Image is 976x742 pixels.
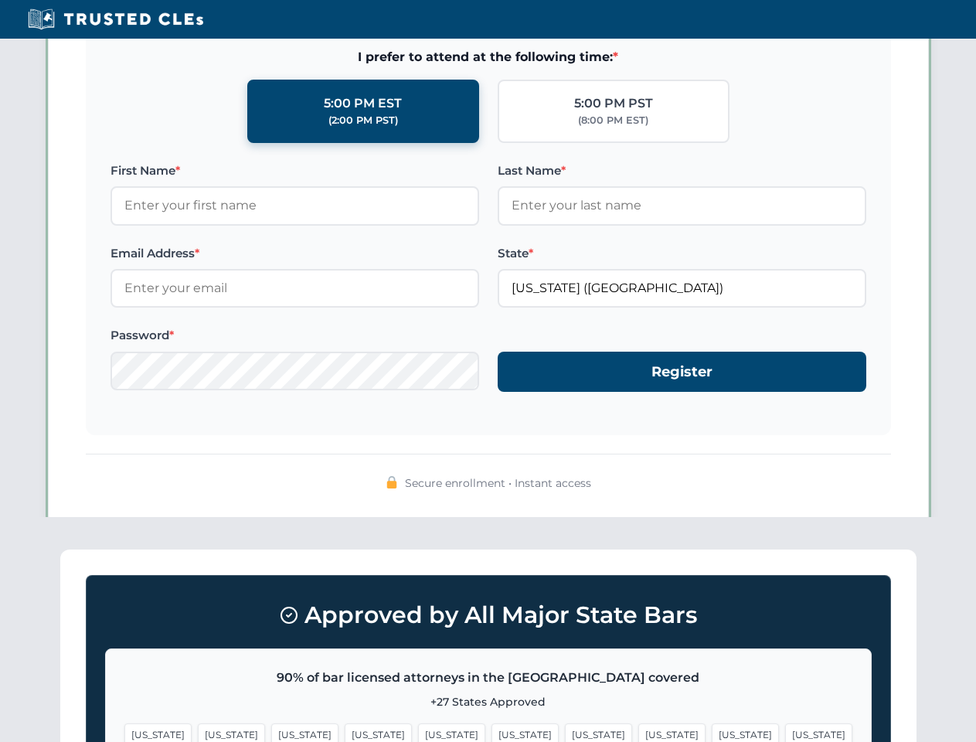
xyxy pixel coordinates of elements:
[111,269,479,308] input: Enter your email
[405,475,591,492] span: Secure enrollment • Instant access
[498,269,866,308] input: Ohio (OH)
[124,668,852,688] p: 90% of bar licensed attorneys in the [GEOGRAPHIC_DATA] covered
[23,8,208,31] img: Trusted CLEs
[111,326,479,345] label: Password
[111,186,479,225] input: Enter your first name
[111,47,866,67] span: I prefer to attend at the following time:
[498,186,866,225] input: Enter your last name
[574,94,653,114] div: 5:00 PM PST
[386,476,398,488] img: 🔒
[498,352,866,393] button: Register
[111,162,479,180] label: First Name
[124,693,852,710] p: +27 States Approved
[328,113,398,128] div: (2:00 PM PST)
[105,594,872,636] h3: Approved by All Major State Bars
[498,244,866,263] label: State
[498,162,866,180] label: Last Name
[111,244,479,263] label: Email Address
[578,113,648,128] div: (8:00 PM EST)
[324,94,402,114] div: 5:00 PM EST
